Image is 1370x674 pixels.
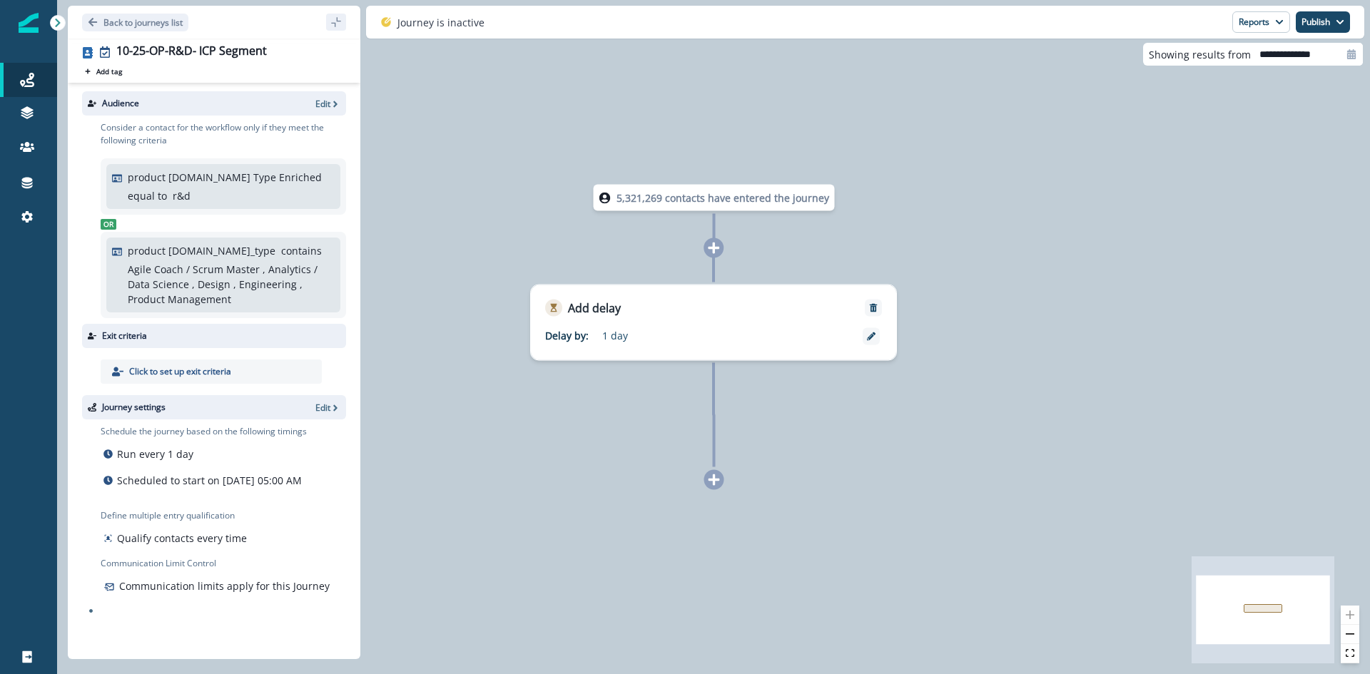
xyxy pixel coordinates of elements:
[577,185,851,211] div: 5,321,269 contacts have entered the journey
[117,531,247,546] p: Qualify contacts every time
[281,243,322,258] p: contains
[326,14,346,31] button: sidebar collapse toggle
[102,401,166,414] p: Journey settings
[102,330,147,342] p: Exit criteria
[530,285,897,361] div: Add delayRemoveDelay by:1 day
[616,190,829,205] p: 5,321,269 contacts have entered the journey
[714,214,714,282] g: Edge from node-dl-count to caa0d274-de5b-4523-94ef-bcadf9f5db9b
[101,121,346,147] p: Consider a contact for the workflow only if they meet the following criteria
[116,44,267,60] div: 10-25-OP-R&D- ICP Segment
[602,328,781,343] p: 1 day
[119,578,330,593] p: Communication limits apply for this Journey
[101,557,346,570] p: Communication Limit Control
[117,473,302,488] p: Scheduled to start on [DATE] 05:00 AM
[862,303,885,313] button: Remove
[315,98,340,110] button: Edit
[568,300,621,317] p: Add delay
[315,98,330,110] p: Edit
[315,402,340,414] button: Edit
[82,14,188,31] button: Go back
[96,67,122,76] p: Add tag
[1341,625,1359,644] button: zoom out
[129,365,231,378] p: Click to set up exit criteria
[1232,11,1290,33] button: Reports
[128,262,331,307] p: Agile Coach / Scrum Master , Analytics / Data Science , Design , Engineering , Product Management
[173,188,191,203] p: r&d
[1341,644,1359,663] button: fit view
[1149,47,1251,62] p: Showing results from
[128,188,167,203] p: equal to
[397,15,484,30] p: Journey is inactive
[315,402,330,414] p: Edit
[101,425,307,438] p: Schedule the journey based on the following timings
[101,219,116,230] span: Or
[103,16,183,29] p: Back to journeys list
[19,13,39,33] img: Inflection
[117,446,193,461] p: Run every 1 day
[545,328,602,343] p: Delay by:
[101,509,250,522] p: Define multiple entry qualification
[1296,11,1350,33] button: Publish
[82,66,125,77] button: Add tag
[128,170,322,185] p: product [DOMAIN_NAME] Type Enriched
[714,363,714,467] g: Edge from caa0d274-de5b-4523-94ef-bcadf9f5db9b to node-add-under-9fcf2f3f-516e-405d-a5a5-dcfeeaf9...
[102,97,139,110] p: Audience
[128,243,275,258] p: product [DOMAIN_NAME]_type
